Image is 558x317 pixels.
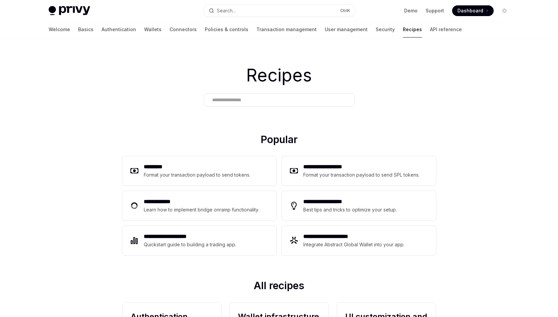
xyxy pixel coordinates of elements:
[499,5,510,16] button: Toggle dark mode
[144,171,250,179] div: Format your transaction payload to send tokens.
[340,8,350,13] span: Ctrl K
[122,191,276,220] a: **** **** ***Learn how to implement bridge onramp functionality.
[426,7,444,14] a: Support
[404,7,418,14] a: Demo
[122,133,436,148] h2: Popular
[256,21,317,38] a: Transaction management
[430,21,462,38] a: API reference
[122,279,436,294] h2: All recipes
[49,6,90,15] img: light logo
[49,21,70,38] a: Welcome
[376,21,395,38] a: Security
[144,241,236,249] div: Quickstart guide to building a trading app.
[78,21,94,38] a: Basics
[303,206,397,214] div: Best tips and tricks to optimize your setup.
[144,206,259,214] div: Learn how to implement bridge onramp functionality.
[303,241,405,249] div: Integrate Abstract Global Wallet into your app.
[325,21,368,38] a: User management
[303,171,420,179] div: Format your transaction payload to send SPL tokens.
[205,21,248,38] a: Policies & controls
[403,21,422,38] a: Recipes
[217,7,236,15] div: Search...
[204,5,354,17] button: Search...CtrlK
[170,21,197,38] a: Connectors
[144,21,162,38] a: Wallets
[452,5,494,16] a: Dashboard
[102,21,136,38] a: Authentication
[122,156,276,186] a: **** ****Format your transaction payload to send tokens.
[457,7,483,14] span: Dashboard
